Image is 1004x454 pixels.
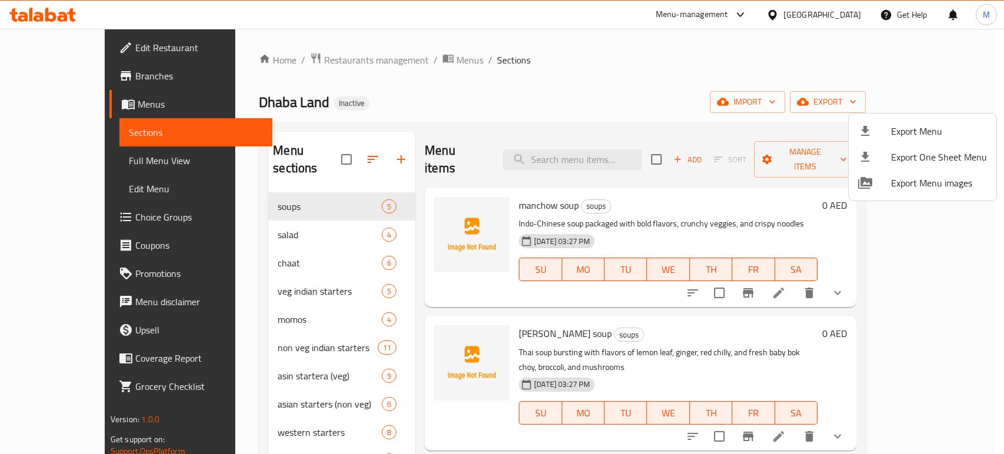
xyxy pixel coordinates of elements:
[849,144,996,170] li: Export one sheet menu items
[849,118,996,144] li: Export menu items
[891,124,987,138] span: Export Menu
[849,170,996,196] li: Export Menu images
[891,176,987,190] span: Export Menu images
[891,150,987,164] span: Export One Sheet Menu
